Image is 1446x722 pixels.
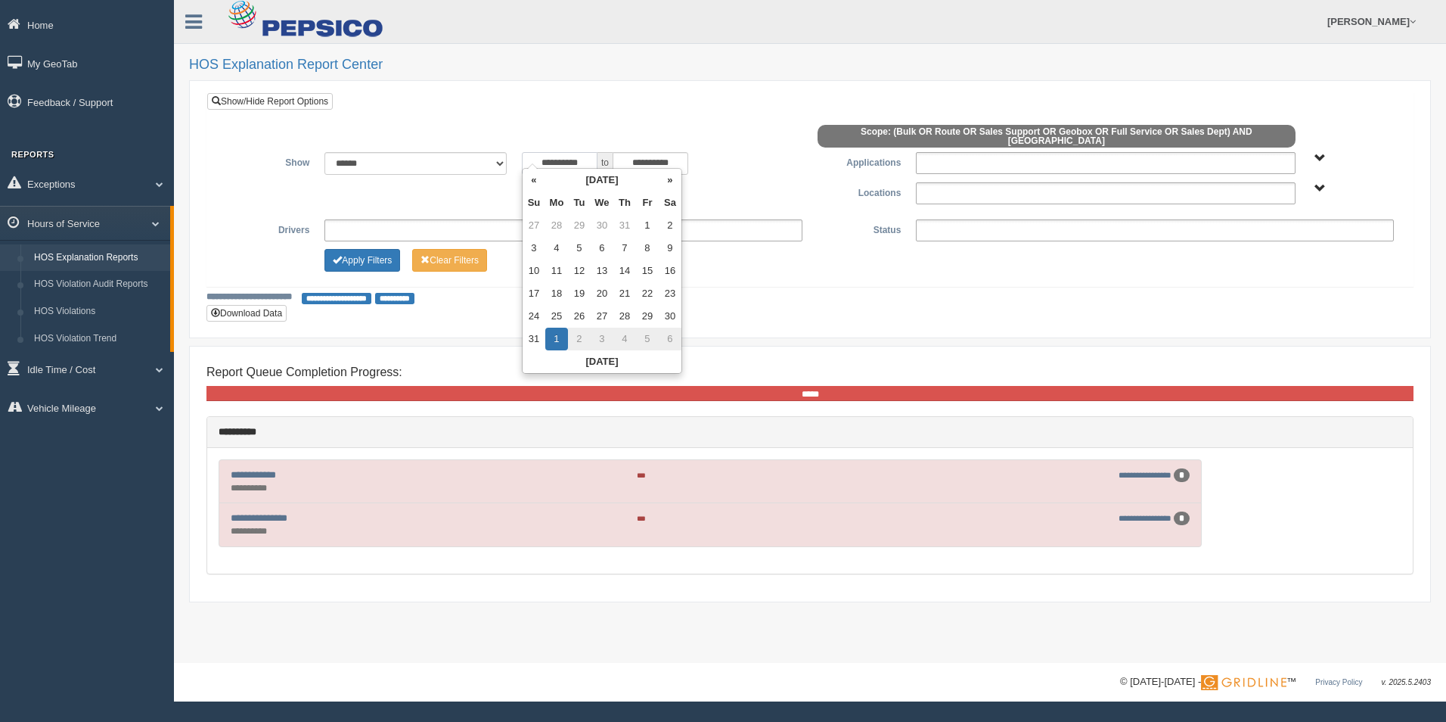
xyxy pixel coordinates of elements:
[568,305,591,328] td: 26
[324,249,400,272] button: Change Filter Options
[591,191,613,214] th: We
[659,282,681,305] td: 23
[659,237,681,260] td: 9
[523,169,545,191] th: «
[568,237,591,260] td: 5
[206,366,1413,379] h4: Report Queue Completion Progress:
[591,214,613,237] td: 30
[636,237,659,260] td: 8
[568,214,591,237] td: 29
[568,282,591,305] td: 19
[613,191,636,214] th: Th
[1382,678,1431,686] span: v. 2025.5.2403
[206,305,287,322] button: Download Data
[613,237,636,260] td: 7
[636,191,659,214] th: Fr
[659,328,681,350] td: 6
[636,214,659,237] td: 1
[523,260,545,282] td: 10
[27,271,170,298] a: HOS Violation Audit Reports
[591,328,613,350] td: 3
[591,282,613,305] td: 20
[545,260,568,282] td: 11
[659,260,681,282] td: 16
[636,305,659,328] td: 29
[1201,675,1286,690] img: Gridline
[597,152,613,175] span: to
[1120,674,1431,690] div: © [DATE]-[DATE] - ™
[659,191,681,214] th: Sa
[219,152,317,170] label: Show
[636,282,659,305] td: 22
[412,249,487,272] button: Change Filter Options
[568,260,591,282] td: 12
[545,169,659,191] th: [DATE]
[568,328,591,350] td: 2
[27,325,170,353] a: HOS Violation Trend
[523,191,545,214] th: Su
[659,169,681,191] th: »
[545,328,568,350] td: 1
[27,298,170,325] a: HOS Violations
[568,191,591,214] th: Tu
[523,328,545,350] td: 31
[591,260,613,282] td: 13
[523,305,545,328] td: 24
[545,237,568,260] td: 4
[636,260,659,282] td: 15
[545,191,568,214] th: Mo
[523,214,545,237] td: 27
[207,93,333,110] a: Show/Hide Report Options
[613,214,636,237] td: 31
[523,350,681,373] th: [DATE]
[636,328,659,350] td: 5
[523,282,545,305] td: 17
[613,260,636,282] td: 14
[1315,678,1362,686] a: Privacy Policy
[591,305,613,328] td: 27
[810,182,908,201] label: Locations
[613,282,636,305] td: 21
[591,237,613,260] td: 6
[545,214,568,237] td: 28
[545,305,568,328] td: 25
[613,305,636,328] td: 28
[818,125,1296,148] span: Scope: (Bulk OR Route OR Sales Support OR Geobox OR Full Service OR Sales Dept) AND [GEOGRAPHIC_D...
[810,219,908,238] label: Status
[523,237,545,260] td: 3
[810,152,908,170] label: Applications
[613,328,636,350] td: 4
[219,219,317,238] label: Drivers
[27,244,170,272] a: HOS Explanation Reports
[545,282,568,305] td: 18
[659,305,681,328] td: 30
[189,58,1431,73] h2: HOS Explanation Report Center
[659,214,681,237] td: 2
